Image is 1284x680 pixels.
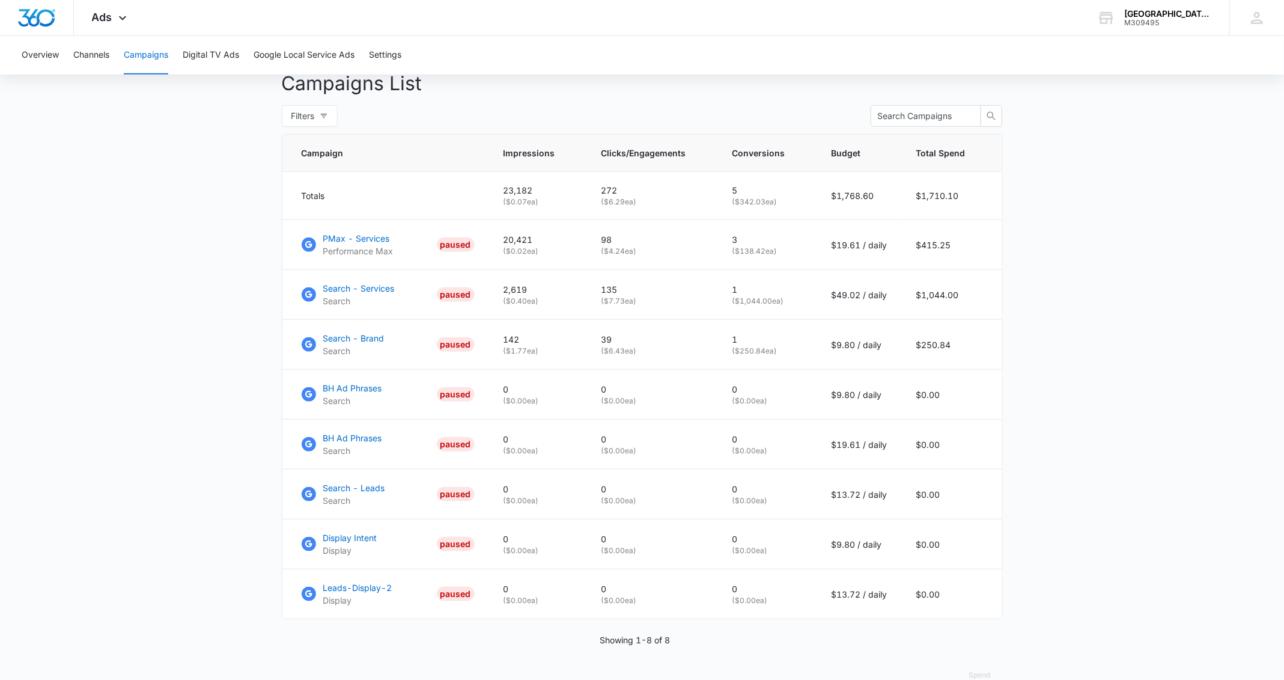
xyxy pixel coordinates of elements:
p: ( $1,044.00 ea) [732,296,803,307]
p: 2,619 [504,283,573,296]
p: 20,421 [504,233,573,246]
p: ( $0.00 ea) [601,446,704,456]
p: Display [323,594,392,607]
p: ( $0.00 ea) [504,446,573,456]
p: ( $0.00 ea) [504,545,573,556]
p: 39 [601,333,704,346]
p: ( $250.84 ea) [732,346,803,357]
div: PAUSED [437,537,475,551]
p: 0 [732,583,803,595]
td: $250.84 [902,320,1002,370]
div: PAUSED [437,437,475,452]
span: Budget [832,147,870,159]
button: Google Local Service Ads [254,36,354,75]
span: Campaign [302,147,457,159]
a: Google AdsLeads-Display-2DisplayPAUSED [302,581,475,607]
p: 23,182 [504,184,573,197]
p: Search - Brand [323,332,385,345]
p: Display [323,544,377,557]
p: 0 [504,383,573,396]
p: 3 [732,233,803,246]
p: ( $138.42 ea) [732,246,803,257]
p: 272 [601,184,704,197]
img: Google Ads [302,537,316,551]
p: ( $0.00 ea) [732,595,803,606]
p: Campaigns List [282,69,1003,98]
div: PAUSED [437,287,475,302]
p: Search [323,394,382,407]
button: Channels [73,36,109,75]
div: Totals [302,189,475,202]
p: ( $0.00 ea) [504,396,573,406]
img: Google Ads [302,437,316,452]
p: 0 [601,533,704,545]
div: PAUSED [437,587,475,601]
p: Leads-Display-2 [323,581,392,594]
p: 0 [601,483,704,495]
p: ( $0.07 ea) [504,197,573,207]
span: Filters [291,109,315,123]
a: Google AdsBH Ad PhrasesSearchPAUSED [302,432,475,457]
td: $1,710.10 [902,172,1002,220]
p: ( $0.00 ea) [732,446,803,456]
a: Google AdsSearch - ServicesSearchPAUSED [302,282,475,307]
p: 5 [732,184,803,197]
a: Google AdsPMax - ServicesPerformance MaxPAUSED [302,232,475,257]
p: 0 [504,533,573,545]
a: Google AdsDisplay IntentDisplayPAUSED [302,531,475,557]
p: 0 [504,483,573,495]
p: BH Ad Phrases [323,432,382,444]
td: $1,044.00 [902,270,1002,320]
input: Search Campaigns [878,109,964,123]
p: Showing 1-8 of 8 [600,634,670,646]
button: search [981,105,1002,127]
p: $9.80 / daily [832,338,887,351]
p: Display Intent [323,531,377,544]
span: Clicks/Engagements [601,147,686,159]
p: 1 [732,283,803,296]
p: $13.72 / daily [832,588,887,601]
p: $9.80 / daily [832,388,887,401]
span: Conversions [732,147,785,159]
p: ( $6.43 ea) [601,346,704,357]
td: $415.25 [902,220,1002,270]
a: Google AdsSearch - BrandSearchPAUSED [302,332,475,357]
td: $0.00 [902,370,1002,420]
button: Overview [22,36,59,75]
p: 142 [504,333,573,346]
td: $0.00 [902,470,1002,519]
p: ( $0.00 ea) [601,595,704,606]
p: ( $0.00 ea) [504,495,573,506]
p: 0 [732,533,803,545]
p: Search [323,444,382,457]
p: Performance Max [323,245,394,257]
p: ( $0.00 ea) [601,396,704,406]
p: $13.72 / daily [832,488,887,501]
img: Google Ads [302,337,316,352]
span: Impressions [504,147,555,159]
td: $0.00 [902,569,1002,619]
p: Search - Leads [323,482,385,494]
img: Google Ads [302,287,316,302]
p: 135 [601,283,704,296]
p: ( $7.73 ea) [601,296,704,307]
p: 0 [601,583,704,595]
p: ( $0.00 ea) [601,495,704,506]
p: 0 [504,433,573,446]
div: account id [1124,19,1212,27]
p: Search [323,494,385,507]
td: $0.00 [902,519,1002,569]
button: Settings [369,36,401,75]
p: $49.02 / daily [832,289,887,301]
p: PMax - Services [323,232,394,245]
span: search [981,111,1002,121]
div: PAUSED [437,337,475,352]
img: Google Ads [302,387,316,402]
button: Filters [282,105,338,127]
p: ( $4.24 ea) [601,246,704,257]
p: 1 [732,333,803,346]
p: 0 [601,383,704,396]
p: $9.80 / daily [832,538,887,551]
button: Digital TV Ads [183,36,239,75]
img: Google Ads [302,487,316,501]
